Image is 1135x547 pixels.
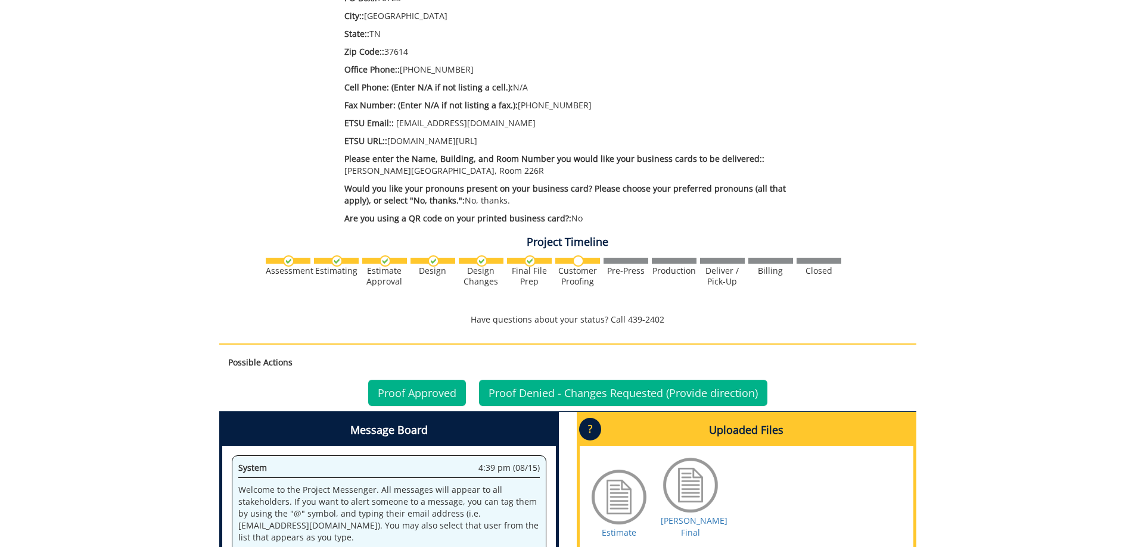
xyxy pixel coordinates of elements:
[507,265,552,287] div: Final File Prep
[579,418,601,440] p: ?
[652,265,696,276] div: Production
[344,28,811,40] p: TN
[479,380,767,406] a: Proof Denied - Changes Requested (Provide direction)
[222,415,556,446] h4: Message Board
[344,28,369,39] span: State::
[368,380,466,406] a: Proof Approved
[411,265,455,276] div: Design
[219,314,916,326] p: Have questions about your status? Call 439-2402
[476,255,487,267] img: checkmark
[344,10,364,21] span: City::
[344,135,387,146] span: ETSU URL::
[459,265,503,287] div: Design Changes
[344,135,811,147] p: [DOMAIN_NAME][URL]
[344,82,513,93] span: Cell Phone: (Enter N/A if not listing a cell.):
[238,484,540,543] p: Welcome to the Project Messenger. All messages will appear to all stakeholders. If you want to al...
[314,265,359,276] div: Estimating
[580,415,913,446] h4: Uploaded Files
[478,462,540,474] span: 4:39 pm (08/15)
[344,64,400,75] span: Office Phone::
[283,255,294,267] img: checkmark
[228,357,293,368] strong: Possible Actions
[555,265,600,287] div: Customer Proofing
[428,255,439,267] img: checkmark
[344,117,394,129] span: ETSU Email::
[362,265,407,287] div: Estimate Approval
[602,527,636,538] a: Estimate
[661,515,727,538] a: [PERSON_NAME] Final
[344,46,384,57] span: Zip Code::
[344,64,811,76] p: [PHONE_NUMBER]
[700,265,745,287] div: Deliver / Pick-Up
[344,212,811,224] p: No
[344,99,518,111] span: Fax Number: (Enter N/A if not listing a fax.):
[344,99,811,111] p: [PHONE_NUMBER]
[380,255,391,267] img: checkmark
[344,212,571,224] span: Are you using a QR code on your printed business card?:
[238,462,267,473] span: System
[344,183,786,206] span: Would you like your pronouns present on your business card? Please choose your preferred pronouns...
[797,265,841,276] div: Closed
[219,236,916,248] h4: Project Timeline
[573,255,584,267] img: no
[344,46,811,58] p: 37614
[748,265,793,276] div: Billing
[344,183,811,207] p: No, thanks.
[344,82,811,93] p: N/A
[604,265,648,276] div: Pre-Press
[266,265,310,276] div: Assessment
[524,255,536,267] img: checkmark
[344,117,811,129] p: [EMAIL_ADDRESS][DOMAIN_NAME]
[344,153,764,164] span: Please enter the Name, Building, and Room Number you would like your business cards to be deliver...
[344,153,811,177] p: [PERSON_NAME][GEOGRAPHIC_DATA], Room 226R
[331,255,343,267] img: checkmark
[344,10,811,22] p: [GEOGRAPHIC_DATA]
